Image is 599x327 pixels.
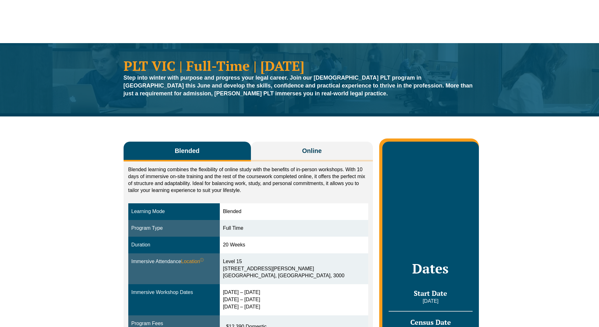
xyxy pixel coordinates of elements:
span: Start Date [414,289,447,298]
span: Census Date [410,318,451,327]
div: Level 15 [STREET_ADDRESS][PERSON_NAME] [GEOGRAPHIC_DATA], [GEOGRAPHIC_DATA], 3000 [223,258,365,280]
div: Immersive Attendance [131,258,217,265]
sup: ⓘ [200,258,204,262]
div: Immersive Workshop Dates [131,289,217,296]
div: Learning Mode [131,208,217,215]
span: Blended [175,146,200,155]
p: [DATE] [389,298,472,305]
div: 20 Weeks [223,241,365,249]
div: Full Time [223,225,365,232]
h1: PLT VIC | Full-Time | [DATE] [124,59,476,72]
span: Location [181,258,204,265]
div: [DATE] – [DATE] [DATE] – [DATE] [DATE] – [DATE] [223,289,365,311]
div: Duration [131,241,217,249]
div: Program Type [131,225,217,232]
p: Blended learning combines the flexibility of online study with the benefits of in-person workshop... [128,166,369,194]
span: Online [302,146,322,155]
h2: Dates [389,261,472,276]
div: Blended [223,208,365,215]
strong: Step into winter with purpose and progress your legal career. Join our [DEMOGRAPHIC_DATA] PLT pro... [124,75,473,97]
